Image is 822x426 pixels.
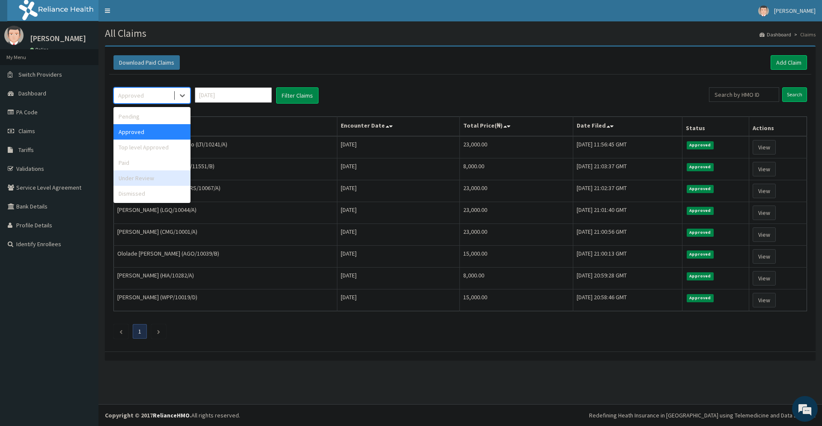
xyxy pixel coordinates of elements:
[195,87,272,103] input: Select Month and Year
[105,411,191,419] strong: Copyright © 2017 .
[682,117,749,137] th: Status
[753,249,776,264] a: View
[114,224,337,246] td: [PERSON_NAME] (CMG/10001/A)
[114,136,337,158] td: Opeyemi Imisioluwa Onabanjo (LTI/10241/A)
[749,117,807,137] th: Actions
[114,289,337,311] td: [PERSON_NAME] (WPP/10019/D)
[573,224,682,246] td: [DATE] 21:00:56 GMT
[459,289,573,311] td: 15,000.00
[337,246,460,268] td: [DATE]
[687,185,714,193] span: Approved
[114,180,337,202] td: EHIKIOYA [PERSON_NAME] (PRS/10067/A)
[337,224,460,246] td: [DATE]
[759,31,791,38] a: Dashboard
[113,124,191,140] div: Approved
[687,207,714,214] span: Approved
[153,411,190,419] a: RelianceHMO
[119,328,123,335] a: Previous page
[573,289,682,311] td: [DATE] 20:58:46 GMT
[753,140,776,155] a: View
[573,180,682,202] td: [DATE] 21:02:37 GMT
[18,71,62,78] span: Switch Providers
[30,35,86,42] p: [PERSON_NAME]
[337,136,460,158] td: [DATE]
[276,87,319,104] button: Filter Claims
[113,55,180,70] button: Download Paid Claims
[18,89,46,97] span: Dashboard
[113,170,191,186] div: Under Review
[113,186,191,201] div: Dismissed
[782,87,807,102] input: Search
[105,28,816,39] h1: All Claims
[687,163,714,171] span: Approved
[573,202,682,224] td: [DATE] 21:01:40 GMT
[337,158,460,180] td: [DATE]
[459,180,573,202] td: 23,000.00
[753,271,776,286] a: View
[114,158,337,180] td: [PERSON_NAME] BUDDY (KSB/11551/B)
[459,202,573,224] td: 23,000.00
[753,162,776,176] a: View
[114,117,337,137] th: Name
[753,293,776,307] a: View
[337,289,460,311] td: [DATE]
[792,31,816,38] li: Claims
[573,268,682,289] td: [DATE] 20:59:28 GMT
[337,202,460,224] td: [DATE]
[114,246,337,268] td: Ololade [PERSON_NAME] (AGO/10039/B)
[687,272,714,280] span: Approved
[113,140,191,155] div: Top level Approved
[459,268,573,289] td: 8,000.00
[4,26,24,45] img: User Image
[459,117,573,137] th: Total Price(₦)
[459,246,573,268] td: 15,000.00
[113,155,191,170] div: Paid
[459,136,573,158] td: 23,000.00
[758,6,769,16] img: User Image
[753,206,776,220] a: View
[114,268,337,289] td: [PERSON_NAME] (HIA/10282/A)
[687,141,714,149] span: Approved
[337,180,460,202] td: [DATE]
[337,268,460,289] td: [DATE]
[459,224,573,246] td: 23,000.00
[753,184,776,198] a: View
[18,146,34,154] span: Tariffs
[709,87,779,102] input: Search by HMO ID
[138,328,141,335] a: Page 1 is your current page
[98,404,822,426] footer: All rights reserved.
[113,109,191,124] div: Pending
[118,91,144,100] div: Approved
[573,158,682,180] td: [DATE] 21:03:37 GMT
[337,117,460,137] th: Encounter Date
[30,47,51,53] a: Online
[18,127,35,135] span: Claims
[687,294,714,302] span: Approved
[459,158,573,180] td: 8,000.00
[157,328,161,335] a: Next page
[573,136,682,158] td: [DATE] 11:56:45 GMT
[589,411,816,420] div: Redefining Heath Insurance in [GEOGRAPHIC_DATA] using Telemedicine and Data Science!
[753,227,776,242] a: View
[573,246,682,268] td: [DATE] 21:00:13 GMT
[687,250,714,258] span: Approved
[573,117,682,137] th: Date Filed
[771,55,807,70] a: Add Claim
[774,7,816,15] span: [PERSON_NAME]
[687,229,714,236] span: Approved
[114,202,337,224] td: [PERSON_NAME] (LGQ/10044/A)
